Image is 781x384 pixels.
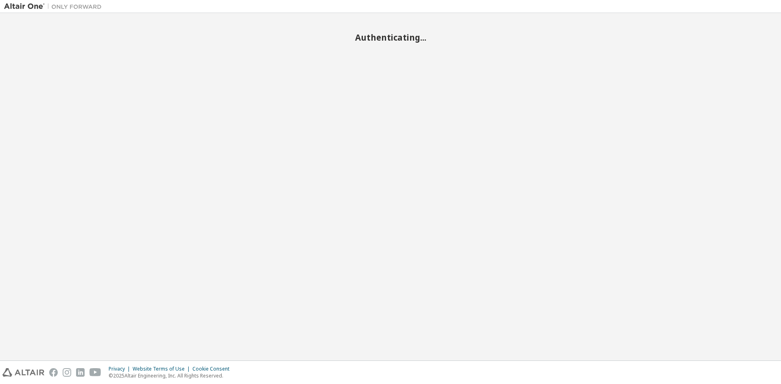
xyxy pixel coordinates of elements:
[76,368,85,377] img: linkedin.svg
[192,366,234,372] div: Cookie Consent
[133,366,192,372] div: Website Terms of Use
[4,32,777,43] h2: Authenticating...
[89,368,101,377] img: youtube.svg
[49,368,58,377] img: facebook.svg
[109,372,234,379] p: © 2025 Altair Engineering, Inc. All Rights Reserved.
[4,2,106,11] img: Altair One
[2,368,44,377] img: altair_logo.svg
[109,366,133,372] div: Privacy
[63,368,71,377] img: instagram.svg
